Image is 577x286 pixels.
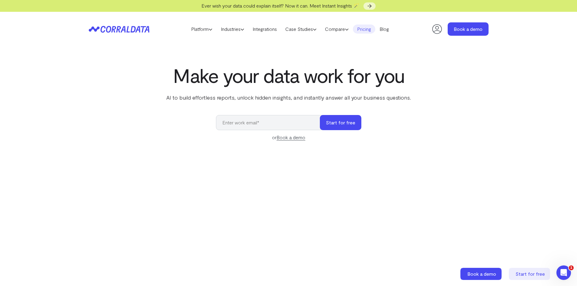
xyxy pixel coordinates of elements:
[201,3,359,8] span: Ever wish your data could explain itself? Now it can. Meet Instant Insights 🪄
[277,134,305,140] a: Book a demo
[216,134,361,141] div: or
[165,94,412,101] p: AI to build effortless reports, unlock hidden insights, and instantly answer all your business qu...
[353,25,375,34] a: Pricing
[217,25,248,34] a: Industries
[165,64,412,86] h1: Make your data work for you
[556,265,571,280] iframe: Intercom live chat
[281,25,321,34] a: Case Studies
[516,271,545,277] span: Start for free
[320,115,361,130] button: Start for free
[569,265,574,270] span: 1
[248,25,281,34] a: Integrations
[448,22,489,36] a: Book a demo
[467,271,496,277] span: Book a demo
[187,25,217,34] a: Platform
[321,25,353,34] a: Compare
[216,115,326,130] input: Enter work email*
[460,268,503,280] a: Book a demo
[509,268,551,280] a: Start for free
[375,25,393,34] a: Blog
